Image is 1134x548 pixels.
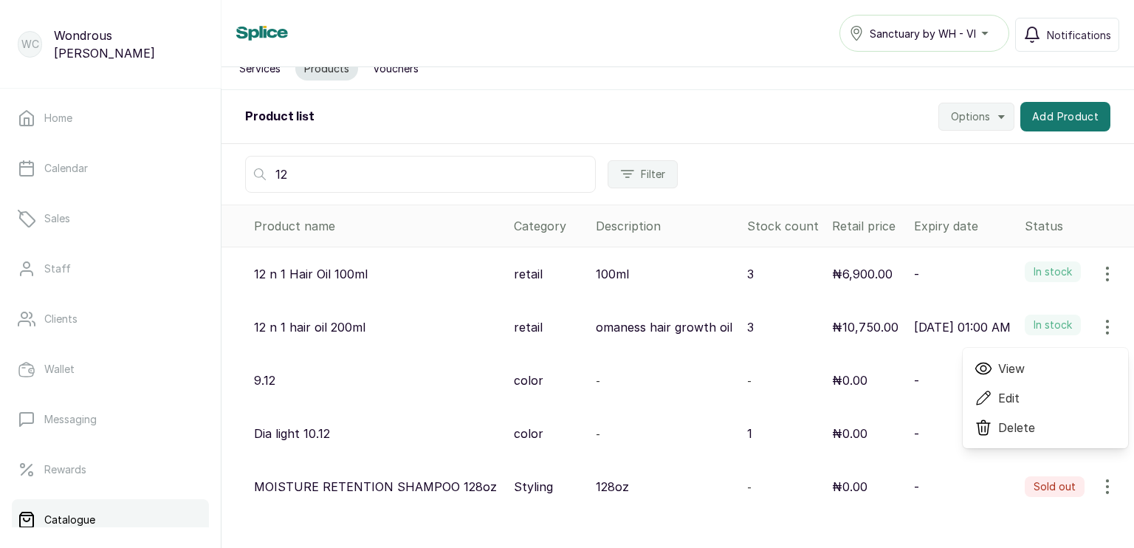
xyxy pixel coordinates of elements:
span: Options [951,109,990,124]
p: Sales [44,211,70,226]
button: Filter [608,160,678,188]
a: Sales [12,198,209,239]
p: Wallet [44,362,75,377]
a: Rewards [12,449,209,490]
span: - [747,481,752,493]
div: Expiry date [914,217,1013,235]
p: 128oz [596,478,629,496]
p: ₦0.00 [832,425,867,442]
button: Products [295,57,358,81]
p: retail [514,265,543,283]
p: ₦10,750.00 [832,318,898,336]
p: Styling [514,478,553,496]
p: Messaging [44,412,97,427]
span: Notifications [1047,27,1111,43]
a: Catalogue [12,499,209,541]
p: Wondrous [PERSON_NAME] [54,27,203,62]
h2: Product list [245,108,315,126]
p: Staff [44,261,71,276]
p: Dia light 10.12 [254,425,330,442]
p: ₦6,900.00 [832,265,893,283]
p: 100ml [596,265,629,283]
span: Filter [641,167,665,182]
p: ₦0.00 [832,371,867,389]
button: Options [938,103,1014,131]
a: Home [12,97,209,139]
p: ₦0.00 [832,478,867,496]
p: - [914,265,919,283]
div: Stock count [747,217,820,235]
p: color [514,371,543,389]
p: 3 [747,318,754,336]
a: Messaging [12,399,209,440]
a: Wallet [12,349,209,390]
button: Vouchers [364,57,427,81]
p: - [914,425,919,442]
label: In stock [1025,315,1081,335]
p: - [914,478,919,496]
p: omaness hair growth oil [596,318,732,336]
span: - [596,428,600,440]
div: Retail price [832,217,902,235]
p: - [914,371,919,389]
button: Sanctuary by WH - VI [839,15,1009,52]
a: Calendar [12,148,209,189]
button: Services [230,57,289,81]
p: [DATE] 01:00 AM [914,318,1011,336]
button: Notifications [1015,18,1119,52]
p: retail [514,318,543,336]
span: Sanctuary by WH - VI [870,26,976,41]
a: Staff [12,248,209,290]
p: 12 n 1 hair oil 200ml [254,318,365,336]
p: 3 [747,265,754,283]
div: Product name [254,217,502,235]
p: 9.12 [254,371,275,389]
p: MOISTURE RETENTION SHAMPOO 128oz [254,478,497,496]
div: Description [596,217,735,235]
div: Status [1025,217,1128,235]
p: color [514,425,543,442]
label: In stock [1025,261,1081,282]
p: Home [44,111,72,126]
p: Calendar [44,161,88,176]
span: View [998,360,1025,377]
span: - [596,374,600,387]
p: Rewards [44,462,86,477]
span: - [747,374,752,387]
p: 1 [747,425,752,442]
p: WC [21,37,39,52]
p: 12 n 1 Hair Oil 100ml [254,265,368,283]
a: Clients [12,298,209,340]
div: Category [514,217,584,235]
button: Add Product [1020,102,1110,131]
label: Sold out [1025,476,1085,497]
p: Catalogue [44,513,95,527]
span: Delete [998,419,1035,436]
p: Clients [44,312,78,326]
input: Search by name, category, description, price [245,156,596,193]
span: Edit [998,389,1020,407]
